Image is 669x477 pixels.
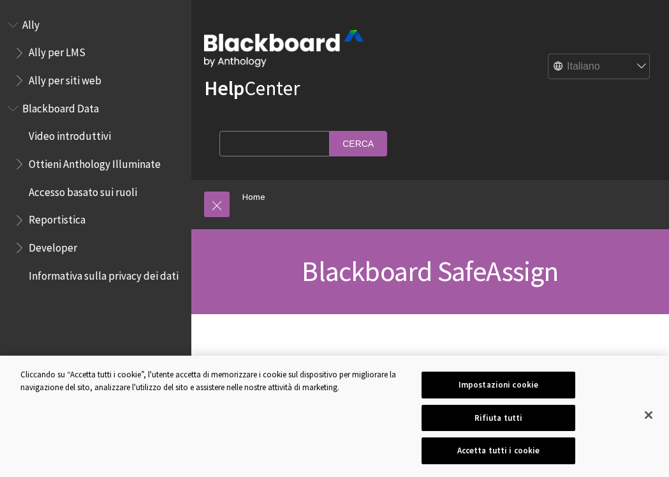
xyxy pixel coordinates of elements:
span: Blackboard SafeAssign [302,254,558,289]
button: Chiudi [635,401,663,429]
span: Ally per siti web [29,70,101,87]
nav: Book outline for Anthology Illuminate [8,98,184,287]
button: Rifiuta tutti [422,405,575,432]
button: Impostazioni cookie [422,372,575,398]
a: Home [242,189,265,205]
span: Ally [22,14,40,31]
h2: What type of help are you looking for? [204,340,656,382]
button: Accetta tutti i cookie [422,437,575,464]
a: HelpCenter [204,75,300,101]
nav: Book outline for Anthology Ally Help [8,14,184,91]
input: Cerca [330,131,387,156]
span: Ally per LMS [29,42,85,59]
span: Informativa sulla privacy dei dati [29,265,179,282]
span: Blackboard Data [22,98,99,115]
span: Accesso basato sui ruoli [29,181,137,199]
span: Developer [29,237,77,254]
select: Site Language Selector [548,54,651,80]
span: Reportistica [29,209,85,227]
img: Blackboard by Anthology [204,30,364,67]
span: Video introduttivi [29,126,111,143]
strong: Help [204,75,244,101]
div: Cliccando su “Accetta tutti i cookie”, l'utente accetta di memorizzare i cookie sul dispositivo p... [20,368,401,393]
span: Ottieni Anthology Illuminate [29,153,161,170]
